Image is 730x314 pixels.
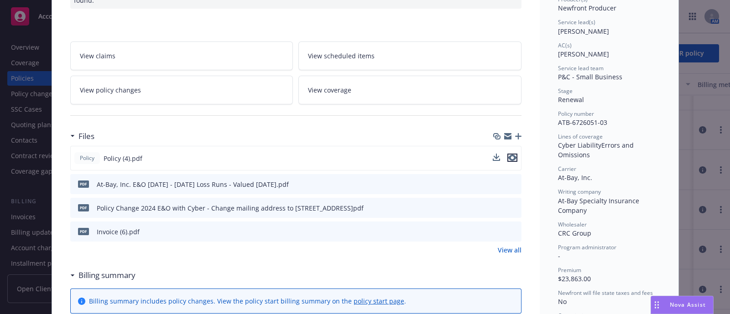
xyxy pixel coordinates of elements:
[510,227,518,237] button: preview file
[493,154,500,163] button: download file
[558,64,604,72] span: Service lead team
[78,269,136,281] h3: Billing summary
[558,95,584,104] span: Renewal
[558,274,591,283] span: $23,863.00
[498,245,521,255] a: View all
[558,141,601,149] span: Cyber Liability
[558,165,576,173] span: Carrier
[558,41,572,49] span: AC(s)
[558,188,601,196] span: Writing company
[558,50,609,58] span: [PERSON_NAME]
[70,130,94,142] div: Files
[651,296,714,314] button: Nova Assist
[558,266,581,274] span: Premium
[510,180,518,189] button: preview file
[97,203,364,213] div: Policy Change 2024 E&O with Cyber - Change mailing address to [STREET_ADDRESS]pdf
[354,297,404,305] a: policy start page
[495,227,502,237] button: download file
[78,180,89,187] span: pdf
[507,154,517,163] button: preview file
[104,154,142,163] span: Policy (4).pdf
[558,221,587,228] span: Wholesaler
[70,76,293,104] a: View policy changes
[558,4,616,12] span: Newfront Producer
[558,133,603,140] span: Lines of coverage
[97,180,289,189] div: At-Bay, Inc. E&O [DATE] - [DATE] Loss Runs - Valued [DATE].pdf
[558,252,560,260] span: -
[558,110,594,118] span: Policy number
[78,130,94,142] h3: Files
[558,18,595,26] span: Service lead(s)
[70,269,136,281] div: Billing summary
[651,296,662,314] div: Drag to move
[558,229,591,237] span: CRC Group
[510,203,518,213] button: preview file
[89,296,406,306] div: Billing summary includes policy changes. View the policy start billing summary on the .
[507,154,517,162] button: preview file
[558,289,653,297] span: Newfront will file state taxes and fees
[78,204,89,211] span: pdf
[78,154,96,162] span: Policy
[558,87,573,95] span: Stage
[70,41,293,70] a: View claims
[298,76,521,104] a: View coverage
[495,180,502,189] button: download file
[308,51,375,61] span: View scheduled items
[298,41,521,70] a: View scheduled items
[670,301,706,309] span: Nova Assist
[558,27,609,36] span: [PERSON_NAME]
[558,196,641,215] span: At-Bay Specialty Insurance Company
[558,141,636,159] span: Errors and Omissions
[97,227,140,237] div: Invoice (6).pdf
[495,203,502,213] button: download file
[558,243,616,251] span: Program administrator
[558,297,567,306] span: No
[80,51,115,61] span: View claims
[558,118,607,127] span: ATB-6726051-03
[558,173,592,182] span: At-Bay, Inc.
[558,72,622,81] span: P&C - Small Business
[308,85,351,95] span: View coverage
[78,228,89,235] span: pdf
[493,154,500,161] button: download file
[80,85,141,95] span: View policy changes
